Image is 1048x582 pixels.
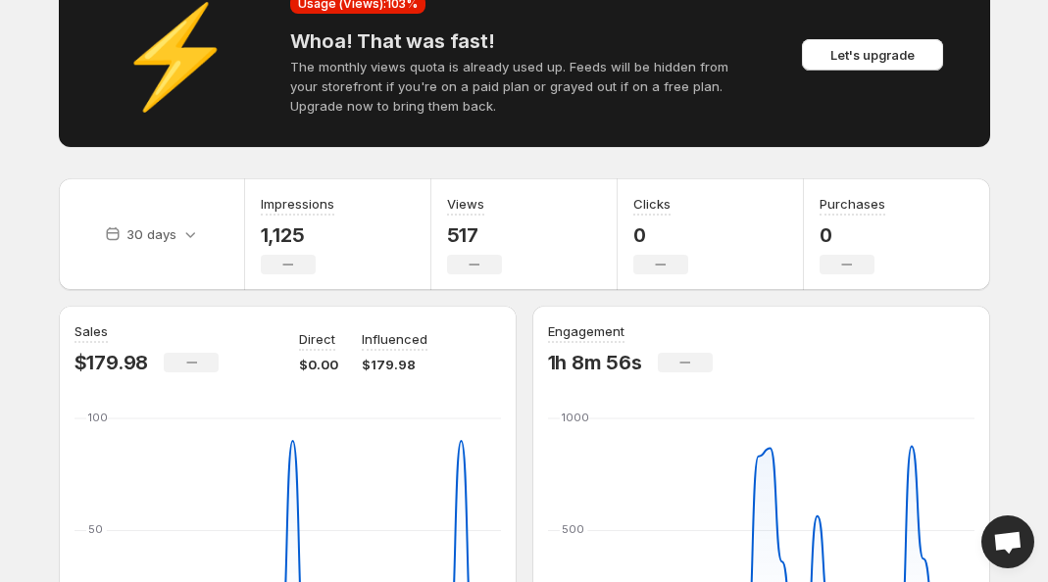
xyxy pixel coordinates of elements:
p: Direct [299,329,335,349]
p: 517 [447,223,502,247]
p: The monthly views quota is already used up. Feeds will be hidden from your storefront if you're o... [290,57,759,116]
h4: Whoa! That was fast! [290,29,759,53]
p: $179.98 [362,355,427,374]
text: 100 [88,411,108,424]
p: 1h 8m 56s [548,351,642,374]
h3: Views [447,194,484,214]
p: 1,125 [261,223,334,247]
p: $0.00 [299,355,338,374]
text: 1000 [562,411,589,424]
h3: Purchases [820,194,885,214]
text: 500 [562,522,584,536]
h3: Sales [75,321,108,341]
h3: Clicks [633,194,671,214]
h3: Engagement [548,321,624,341]
p: 0 [633,223,688,247]
p: Influenced [362,329,427,349]
a: Open chat [981,515,1034,568]
button: Let's upgrade [802,39,943,71]
div: ⚡ [78,45,274,65]
p: $179.98 [75,351,149,374]
p: 0 [820,223,885,247]
p: 30 days [126,224,176,244]
h3: Impressions [261,194,334,214]
text: 50 [88,522,103,536]
span: Let's upgrade [830,45,915,65]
